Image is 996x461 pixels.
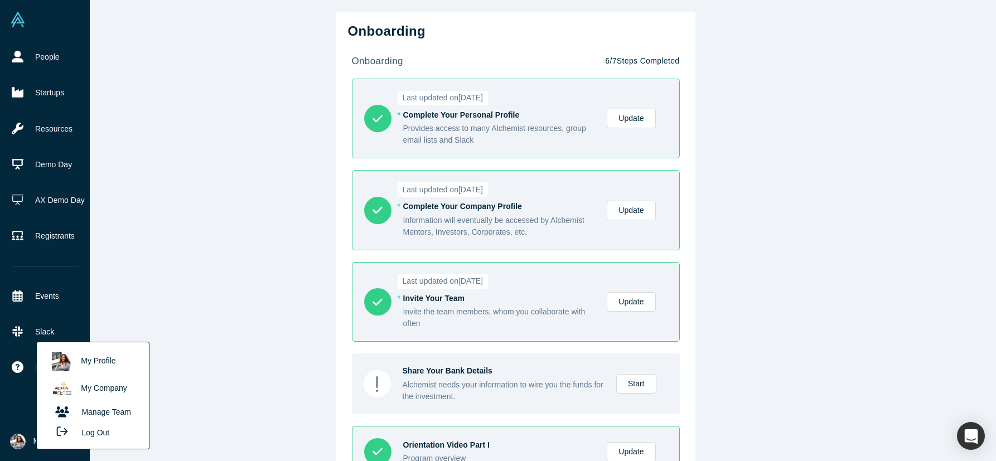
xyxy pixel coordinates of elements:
[607,292,655,312] a: Update
[10,434,74,449] button: My Account
[403,306,596,329] div: Invite the team members, whom you collaborate with often
[35,362,51,374] span: Help
[348,23,684,40] h2: Onboarding
[403,109,596,121] div: Complete Your Personal Profile
[403,293,596,304] div: Invite Your Team
[10,434,26,449] img: Martha Montoya's Account
[403,379,605,402] div: Alchemist needs your information to wire you the funds for the investment.
[403,201,596,212] div: Complete Your Company Profile
[403,123,596,146] div: Provides access to many Alchemist resources, group email lists and Slack
[46,348,139,375] a: My Profile
[616,374,656,394] a: Start
[398,182,489,197] span: Last updated on [DATE]
[398,274,489,289] span: Last updated on [DATE]
[403,365,605,377] div: Share Your Bank Details
[403,439,596,451] div: Orientation Video Part I
[607,109,655,128] a: Update
[52,379,71,399] img: Agtools's profile
[607,201,655,220] a: Update
[46,422,113,443] button: Log Out
[52,352,71,371] img: Martha Montoya's profile
[10,12,26,27] img: Alchemist Vault Logo
[33,435,74,447] span: My Account
[352,56,403,66] strong: onboarding
[46,375,139,402] a: My Company
[46,402,139,422] a: Manage Team
[403,215,596,238] div: Information will eventually be accessed by Alchemist Mentors, Investors, Corporates, etc.
[605,55,679,67] p: 6 / 7 Steps Completed
[398,91,489,105] span: Last updated on [DATE]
